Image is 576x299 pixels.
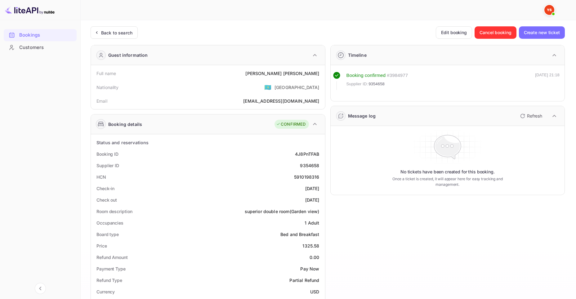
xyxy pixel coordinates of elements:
[289,277,319,283] div: Partial Refund
[475,26,516,39] button: Cancel booking
[96,254,128,261] div: Refund Amount
[385,176,511,187] p: Once a ticket is created, it will appear here for easy tracking and management.
[348,52,367,58] div: Timeline
[96,266,126,272] div: Payment Type
[96,151,118,157] div: Booking ID
[96,84,119,91] div: Nationality
[275,84,319,91] div: [GEOGRAPHIC_DATA]
[245,208,319,215] div: superior double room(Garden view)
[4,29,77,41] a: Bookings
[96,220,123,226] div: Occupancies
[436,26,472,39] button: Edit booking
[400,169,495,175] p: No tickets have been created for this booking.
[96,139,149,146] div: Status and reservations
[96,288,115,295] div: Currency
[96,277,122,283] div: Refund Type
[96,98,107,104] div: Email
[310,288,319,295] div: USD
[96,174,106,180] div: HCN
[276,121,306,127] div: CONFIRMED
[300,266,319,272] div: Pay Now
[527,113,542,119] p: Refresh
[4,42,77,53] a: Customers
[101,29,132,36] div: Back to search
[544,5,554,15] img: Yandex Support
[280,231,319,238] div: Bed and Breakfast
[346,81,368,87] span: Supplier ID:
[264,82,271,93] span: United States
[243,98,319,104] div: [EMAIL_ADDRESS][DOMAIN_NAME]
[19,32,74,39] div: Bookings
[108,121,142,127] div: Booking details
[535,72,560,90] div: [DATE] 21:18
[108,52,148,58] div: Guest information
[96,208,132,215] div: Room description
[305,197,319,203] div: [DATE]
[519,26,565,39] button: Create new ticket
[310,254,319,261] div: 0.00
[5,5,55,15] img: LiteAPI logo
[96,162,119,169] div: Supplier ID
[346,72,386,79] div: Booking confirmed
[305,220,319,226] div: 1 Adult
[387,72,408,79] div: # 3984977
[295,151,319,157] div: 4J8PnTFAB
[294,174,319,180] div: 5910198316
[96,197,117,203] div: Check out
[4,42,77,54] div: Customers
[96,231,119,238] div: Board type
[302,243,319,249] div: 1325.58
[96,243,107,249] div: Price
[516,111,545,121] button: Refresh
[348,113,376,119] div: Message log
[305,185,319,192] div: [DATE]
[96,185,114,192] div: Check-in
[300,162,319,169] div: 9354658
[96,70,116,77] div: Full name
[35,283,46,294] button: Collapse navigation
[19,44,74,51] div: Customers
[245,70,319,77] div: [PERSON_NAME] [PERSON_NAME]
[368,81,385,87] span: 9354658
